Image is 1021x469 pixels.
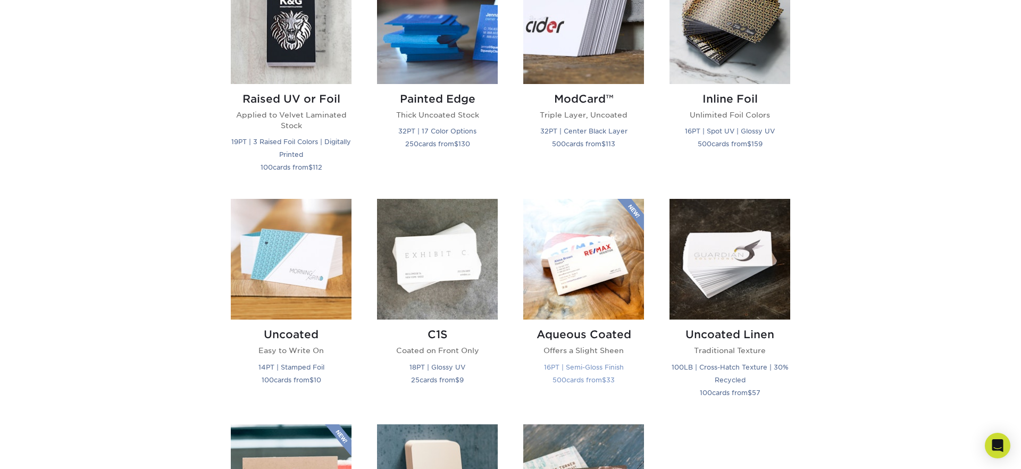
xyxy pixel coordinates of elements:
h2: Painted Edge [377,93,498,105]
img: New Product [325,424,352,456]
small: 100LB | Cross-Hatch Texture | 30% Recycled [672,363,789,384]
p: Coated on Front Only [377,345,498,356]
small: cards from [261,163,322,171]
img: C1S Business Cards [377,199,498,320]
span: 500 [698,140,712,148]
small: 14PT | Stamped Foil [258,363,324,371]
p: Offers a Slight Sheen [523,345,644,356]
small: cards from [552,140,615,148]
small: cards from [411,376,464,384]
small: 16PT | Spot UV | Glossy UV [685,127,775,135]
a: Aqueous Coated Business Cards Aqueous Coated Offers a Slight Sheen 16PT | Semi-Gloss Finish 500ca... [523,199,644,411]
span: 112 [313,163,322,171]
small: 18PT | Glossy UV [409,363,465,371]
span: 100 [261,163,273,171]
span: 25 [411,376,420,384]
img: New Product [617,199,644,231]
img: Uncoated Linen Business Cards [669,199,790,320]
span: 500 [552,140,566,148]
span: 250 [405,140,419,148]
p: Applied to Velvet Laminated Stock [231,110,352,131]
p: Thick Uncoated Stock [377,110,498,120]
span: $ [602,376,606,384]
span: $ [748,389,752,397]
iframe: Google Customer Reviews [3,437,90,465]
span: 100 [262,376,274,384]
h2: C1S [377,328,498,341]
span: 9 [459,376,464,384]
span: 57 [752,389,760,397]
h2: Inline Foil [669,93,790,105]
h2: ModCard™ [523,93,644,105]
div: Open Intercom Messenger [985,433,1010,458]
p: Triple Layer, Uncoated [523,110,644,120]
span: $ [601,140,606,148]
span: $ [309,376,314,384]
span: $ [455,376,459,384]
h2: Aqueous Coated [523,328,644,341]
p: Traditional Texture [669,345,790,356]
img: Uncoated Business Cards [231,199,352,320]
span: $ [308,163,313,171]
small: 32PT | 17 Color Options [398,127,476,135]
small: cards from [698,140,763,148]
h2: Uncoated Linen [669,328,790,341]
h2: Uncoated [231,328,352,341]
a: C1S Business Cards C1S Coated on Front Only 18PT | Glossy UV 25cards from$9 [377,199,498,411]
small: cards from [553,376,615,384]
span: 113 [606,140,615,148]
span: $ [454,140,458,148]
span: 159 [751,140,763,148]
span: $ [747,140,751,148]
span: 33 [606,376,615,384]
a: Uncoated Business Cards Uncoated Easy to Write On 14PT | Stamped Foil 100cards from$10 [231,199,352,411]
p: Unlimited Foil Colors [669,110,790,120]
small: cards from [700,389,760,397]
img: Aqueous Coated Business Cards [523,199,644,320]
small: 19PT | 3 Raised Foil Colors | Digitally Printed [231,138,351,158]
small: 16PT | Semi-Gloss Finish [544,363,624,371]
small: cards from [262,376,321,384]
span: 500 [553,376,566,384]
small: 32PT | Center Black Layer [540,127,627,135]
span: 100 [700,389,712,397]
span: 130 [458,140,470,148]
span: 10 [314,376,321,384]
p: Easy to Write On [231,345,352,356]
h2: Raised UV or Foil [231,93,352,105]
a: Uncoated Linen Business Cards Uncoated Linen Traditional Texture 100LB | Cross-Hatch Texture | 30... [669,199,790,411]
small: cards from [405,140,470,148]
